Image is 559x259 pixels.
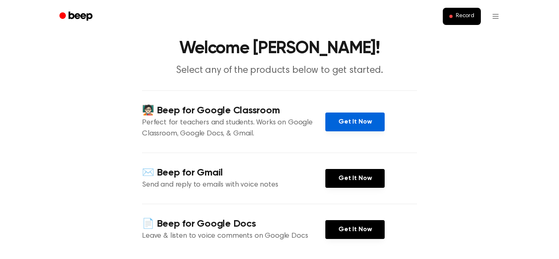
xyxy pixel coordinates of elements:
a: Beep [54,9,100,25]
h4: ✉️ Beep for Gmail [142,166,325,180]
button: Open menu [486,7,505,26]
h4: 📄 Beep for Google Docs [142,217,325,231]
span: Record [456,13,474,20]
a: Get It Now [325,113,385,131]
p: Perfect for teachers and students. Works on Google Classroom, Google Docs, & Gmail. [142,117,325,140]
p: Leave & listen to voice comments on Google Docs [142,231,325,242]
a: Get It Now [325,220,385,239]
h1: Welcome [PERSON_NAME]! [70,40,489,57]
a: Get It Now [325,169,385,188]
button: Record [443,8,481,25]
h4: 🧑🏻‍🏫 Beep for Google Classroom [142,104,325,117]
p: Send and reply to emails with voice notes [142,180,325,191]
p: Select any of the products below to get started. [122,64,437,77]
